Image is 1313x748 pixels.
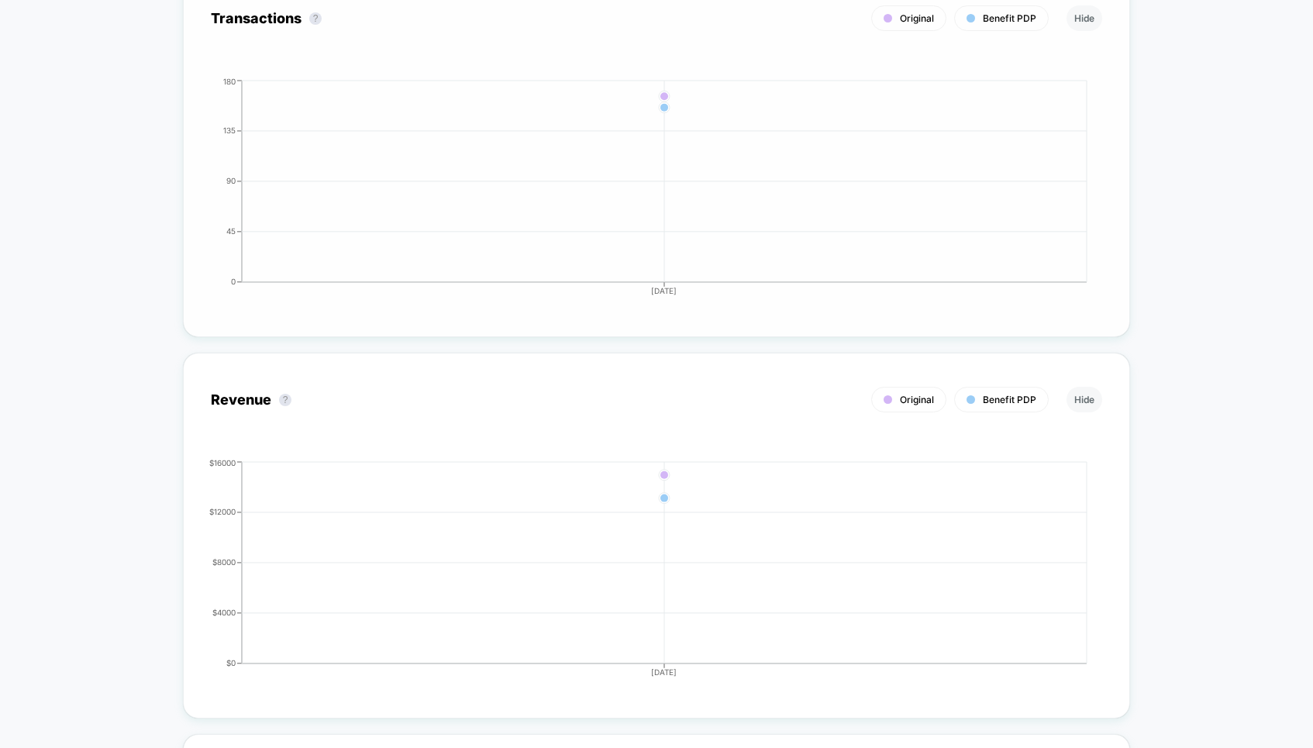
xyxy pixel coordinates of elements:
[983,12,1036,24] span: Benefit PDP
[900,12,934,24] span: Original
[983,394,1036,405] span: Benefit PDP
[309,12,322,25] button: ?
[195,458,1087,691] div: REVENUE
[1067,5,1102,31] button: Hide
[652,286,677,295] tspan: [DATE]
[226,226,236,236] tspan: 45
[212,557,236,567] tspan: $8000
[209,507,236,516] tspan: $12000
[223,126,236,135] tspan: 135
[226,176,236,185] tspan: 90
[212,608,236,617] tspan: $4000
[226,658,236,667] tspan: $0
[652,667,677,677] tspan: [DATE]
[1067,387,1102,412] button: Hide
[900,394,934,405] span: Original
[209,457,236,467] tspan: $16000
[223,76,236,85] tspan: 180
[279,394,291,406] button: ?
[195,77,1087,309] div: TRANSACTIONS
[231,277,236,286] tspan: 0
